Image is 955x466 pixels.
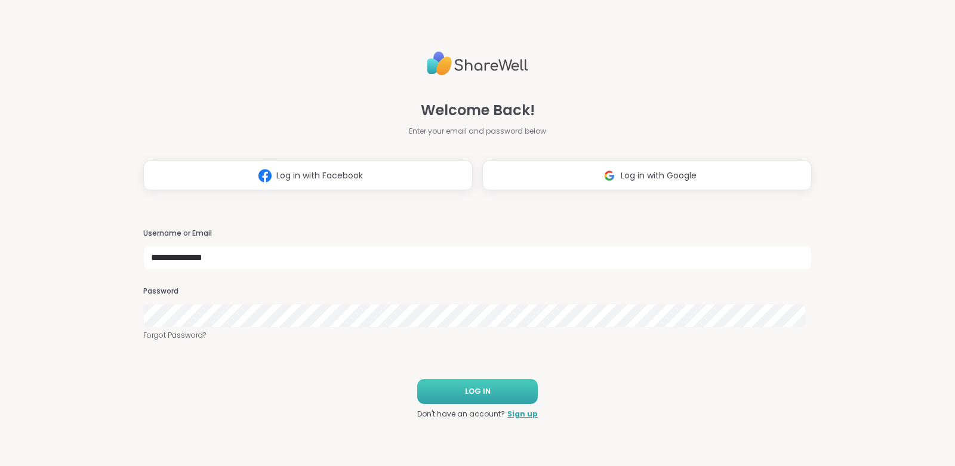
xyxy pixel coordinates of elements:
[427,47,528,81] img: ShareWell Logo
[417,409,505,419] span: Don't have an account?
[143,286,812,297] h3: Password
[276,169,363,182] span: Log in with Facebook
[507,409,538,419] a: Sign up
[143,229,812,239] h3: Username or Email
[465,386,491,397] span: LOG IN
[143,330,812,341] a: Forgot Password?
[621,169,697,182] span: Log in with Google
[254,165,276,187] img: ShareWell Logomark
[482,161,812,190] button: Log in with Google
[409,126,546,137] span: Enter your email and password below
[421,100,535,121] span: Welcome Back!
[417,379,538,404] button: LOG IN
[143,161,473,190] button: Log in with Facebook
[598,165,621,187] img: ShareWell Logomark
